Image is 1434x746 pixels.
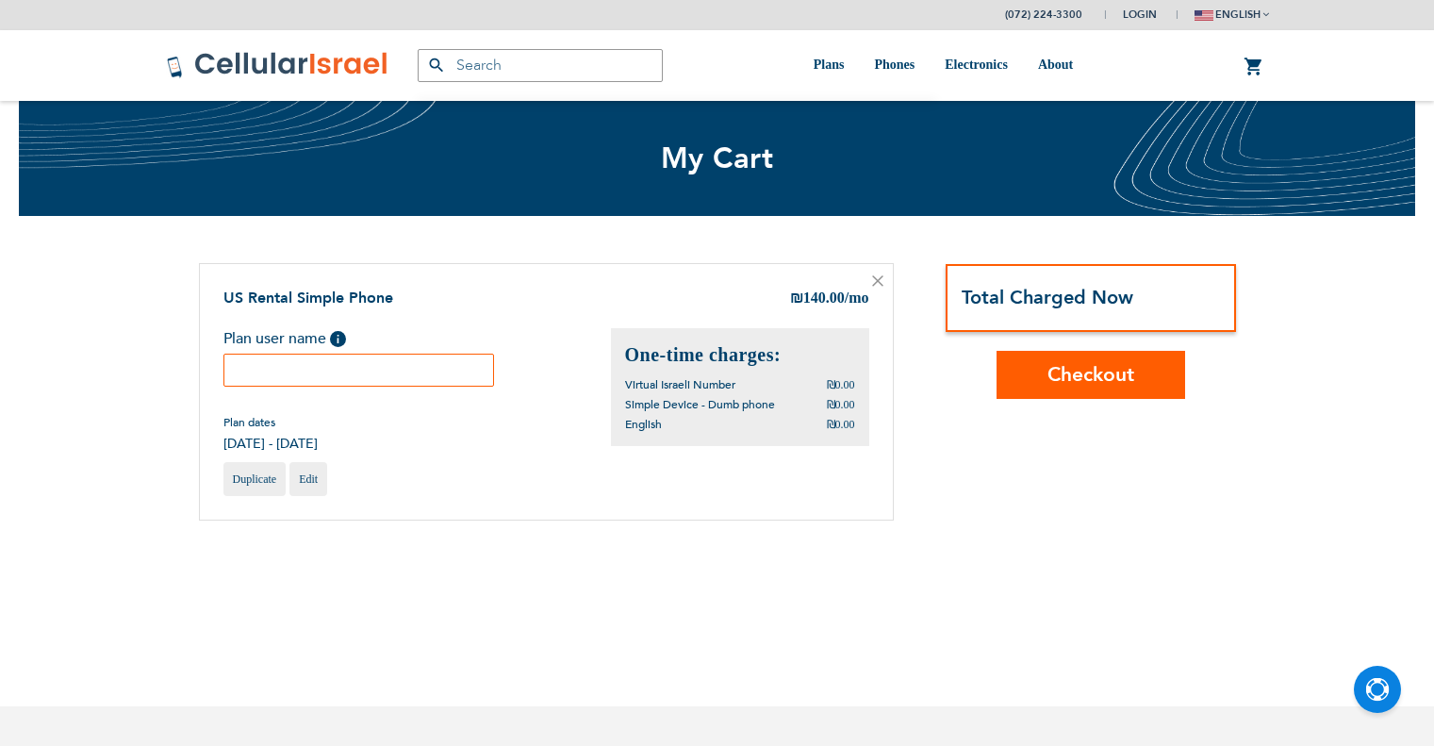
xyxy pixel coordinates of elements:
[814,30,845,101] a: Plans
[223,435,318,453] span: [DATE] - [DATE]
[1195,10,1213,21] img: english
[827,378,855,391] span: ₪0.00
[418,49,663,82] input: Search
[827,398,855,411] span: ₪0.00
[874,30,915,101] a: Phones
[997,351,1185,399] button: Checkout
[1005,8,1082,22] a: (072) 224-3300
[814,58,845,72] span: Plans
[233,472,277,486] span: Duplicate
[661,139,774,178] span: My Cart
[330,331,346,347] span: Help
[166,51,389,79] img: Cellular Israel Logo
[625,377,735,392] span: Virtual Israeli Number
[1123,8,1157,22] span: Login
[790,288,869,310] div: 140.00
[625,417,662,432] span: English
[223,288,393,308] a: US Rental Simple Phone
[827,418,855,431] span: ₪0.00
[962,285,1133,310] strong: Total Charged Now
[790,289,803,310] span: ₪
[289,462,327,496] a: Edit
[1047,361,1134,389] span: Checkout
[874,58,915,72] span: Phones
[1195,1,1269,28] button: english
[945,58,1008,72] span: Electronics
[299,472,318,486] span: Edit
[625,397,775,412] span: Simple Device - Dumb phone
[845,290,869,306] span: /mo
[1038,30,1073,101] a: About
[223,462,287,496] a: Duplicate
[945,30,1008,101] a: Electronics
[1038,58,1073,72] span: About
[625,342,855,368] h2: One-time charges:
[223,415,318,430] span: Plan dates
[223,328,326,349] span: Plan user name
